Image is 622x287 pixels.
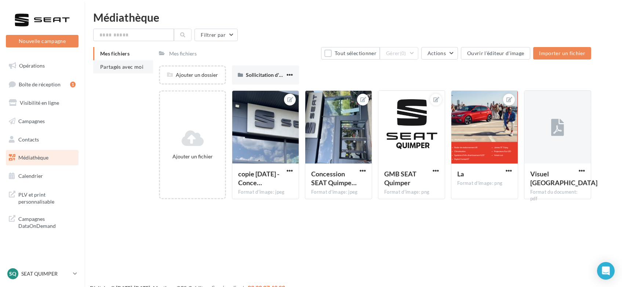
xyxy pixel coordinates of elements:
[4,114,80,129] a: Campagnes
[311,189,366,195] div: Format d'image: jpeg
[530,189,585,202] div: Format du document: pdf
[18,190,76,205] span: PLV et print personnalisable
[21,270,70,277] p: SEAT QUIMPER
[19,62,45,69] span: Opérations
[18,214,76,230] span: Campagnes DataOnDemand
[321,47,380,60] button: Tout sélectionner
[4,211,80,233] a: Campagnes DataOnDemand
[238,189,293,195] div: Format d'image: jpeg
[100,64,143,70] span: Partagés avec moi
[163,153,222,160] div: Ajouter un fichier
[18,173,43,179] span: Calendrier
[70,82,76,87] div: 1
[4,58,80,73] a: Opérations
[384,189,439,195] div: Format d'image: png
[4,95,80,111] a: Visibilité en ligne
[533,47,591,60] button: Importer un fichier
[4,168,80,184] a: Calendrier
[20,100,59,106] span: Visibilité en ligne
[18,136,39,142] span: Contacts
[311,170,357,187] span: Concession SEAT Quimper - ext
[93,12,613,23] div: Médiathèque
[10,270,17,277] span: SQ
[246,72,288,78] span: Sollicitation d'avis
[4,187,80,208] a: PLV et print personnalisable
[539,50,585,56] span: Importer un fichier
[18,118,45,124] span: Campagnes
[457,180,512,187] div: Format d'image: png
[421,47,458,60] button: Actions
[100,50,130,57] span: Mes fichiers
[6,35,79,47] button: Nouvelle campagne
[4,132,80,147] a: Contacts
[4,76,80,92] a: Boîte de réception1
[19,81,61,87] span: Boîte de réception
[461,47,530,60] button: Ouvrir l'éditeur d'image
[194,29,238,41] button: Filtrer par
[238,170,279,187] span: copie 08-07-2025 - Concession SEAT Quimper - ext
[457,170,464,178] span: La
[400,50,406,56] span: (0)
[6,267,79,281] a: SQ SEAT QUIMPER
[18,154,48,161] span: Médiathèque
[380,47,418,60] button: Gérer(0)
[530,170,597,187] span: Visuel place UJAP
[384,170,417,187] span: GMB SEAT Quimper
[597,262,615,280] div: Open Intercom Messenger
[4,150,80,165] a: Médiathèque
[428,50,446,56] span: Actions
[169,50,197,57] div: Mes fichiers
[160,71,225,79] div: Ajouter un dossier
